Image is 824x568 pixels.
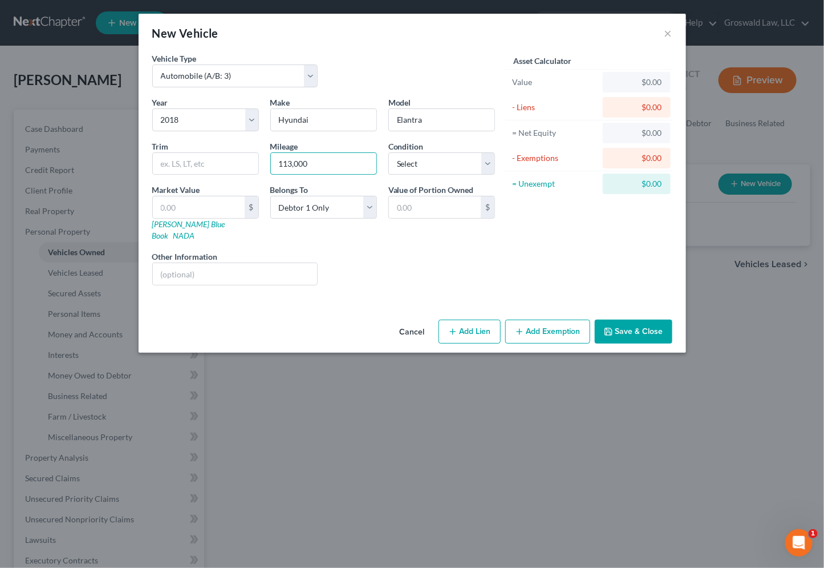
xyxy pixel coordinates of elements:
[388,140,424,152] label: Condition
[785,529,813,557] iframe: Intercom live chat
[152,184,200,196] label: Market Value
[152,251,218,263] label: Other Information
[153,263,318,285] input: (optional)
[505,320,590,344] button: Add Exemption
[152,96,168,108] label: Year
[664,26,672,40] button: ×
[512,102,598,113] div: - Liens
[245,196,258,218] div: $
[153,153,258,175] input: ex. LS, LT, etc
[595,320,672,344] button: Save & Close
[612,102,661,113] div: $0.00
[439,320,501,344] button: Add Lien
[152,219,225,240] a: [PERSON_NAME] Blue Book
[388,96,411,108] label: Model
[270,140,298,152] label: Mileage
[612,178,661,190] div: $0.00
[512,178,598,190] div: = Unexempt
[512,127,598,139] div: = Net Equity
[612,127,661,139] div: $0.00
[612,76,661,88] div: $0.00
[270,185,309,195] span: Belongs To
[389,109,494,131] input: ex. Altima
[391,321,434,344] button: Cancel
[271,109,376,131] input: ex. Nissan
[152,140,169,152] label: Trim
[388,184,474,196] label: Value of Portion Owned
[152,53,197,65] label: Vehicle Type
[271,153,376,175] input: --
[152,25,218,41] div: New Vehicle
[809,529,818,538] span: 1
[389,196,481,218] input: 0.00
[153,196,245,218] input: 0.00
[481,196,494,218] div: $
[270,98,290,107] span: Make
[612,152,661,164] div: $0.00
[173,231,195,240] a: NADA
[512,76,598,88] div: Value
[512,152,598,164] div: - Exemptions
[513,55,571,67] label: Asset Calculator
